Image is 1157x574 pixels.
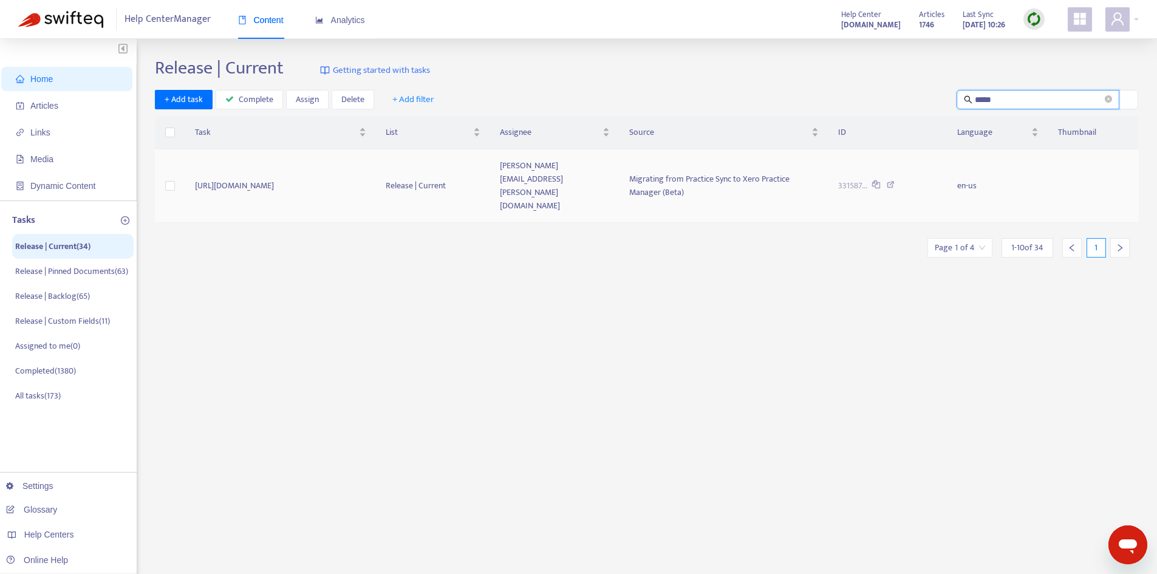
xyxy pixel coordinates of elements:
[16,75,24,83] span: home
[383,90,443,109] button: + Add filter
[155,90,213,109] button: + Add task
[24,530,74,539] span: Help Centers
[6,505,57,514] a: Glossary
[1068,244,1076,252] span: left
[315,16,324,24] span: area-chart
[376,116,490,149] th: List
[238,15,284,25] span: Content
[16,101,24,110] span: account-book
[195,126,356,139] span: Task
[1048,116,1139,149] th: Thumbnail
[828,116,947,149] th: ID
[15,340,80,352] p: Assigned to me ( 0 )
[15,315,110,327] p: Release | Custom Fields ( 11 )
[15,364,76,377] p: Completed ( 1380 )
[30,74,53,84] span: Home
[1110,12,1125,26] span: user
[30,154,53,164] span: Media
[619,116,829,149] th: Source
[15,265,128,278] p: Release | Pinned Documents ( 63 )
[30,181,95,191] span: Dynamic Content
[841,8,881,21] span: Help Center
[16,155,24,163] span: file-image
[1116,244,1124,252] span: right
[1011,241,1043,254] span: 1 - 10 of 34
[919,18,934,32] strong: 1746
[239,93,273,106] span: Complete
[238,16,247,24] span: book
[629,172,790,199] span: Migrating from Practice Sync to Xero Practice Manager (Beta)
[964,95,972,104] span: search
[315,15,365,25] span: Analytics
[963,8,994,21] span: Last Sync
[16,128,24,137] span: link
[155,57,284,79] h2: Release | Current
[320,57,430,84] a: Getting started with tasks
[629,126,810,139] span: Source
[838,179,867,193] span: 331587...
[332,90,374,109] button: Delete
[947,149,1048,223] td: en-us
[216,90,283,109] button: Complete
[125,8,211,31] span: Help Center Manager
[500,126,600,139] span: Assignee
[6,555,68,565] a: Online Help
[1108,525,1147,564] iframe: Button to launch messaging window
[1105,94,1112,105] span: close-circle
[30,128,50,137] span: Links
[15,290,90,302] p: Release | Backlog ( 65 )
[490,116,619,149] th: Assignee
[1073,12,1087,26] span: appstore
[392,92,434,107] span: + Add filter
[341,93,364,106] span: Delete
[1026,12,1042,27] img: sync.dc5367851b00ba804db3.png
[490,149,619,223] td: [PERSON_NAME][EMAIL_ADDRESS][PERSON_NAME][DOMAIN_NAME]
[16,182,24,190] span: container
[963,18,1005,32] strong: [DATE] 10:26
[30,101,58,111] span: Articles
[296,93,319,106] span: Assign
[165,93,203,106] span: + Add task
[18,11,103,28] img: Swifteq
[185,116,375,149] th: Task
[320,66,330,75] img: image-link
[1105,95,1112,103] span: close-circle
[15,389,61,402] p: All tasks ( 173 )
[121,216,129,225] span: plus-circle
[185,149,375,223] td: [URL][DOMAIN_NAME]
[12,213,35,228] p: Tasks
[15,240,90,253] p: Release | Current ( 34 )
[386,126,471,139] span: List
[957,126,1029,139] span: Language
[919,8,944,21] span: Articles
[947,116,1048,149] th: Language
[841,18,901,32] a: [DOMAIN_NAME]
[1087,238,1106,258] div: 1
[286,90,329,109] button: Assign
[333,64,430,78] span: Getting started with tasks
[6,481,53,491] a: Settings
[376,149,490,223] td: Release | Current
